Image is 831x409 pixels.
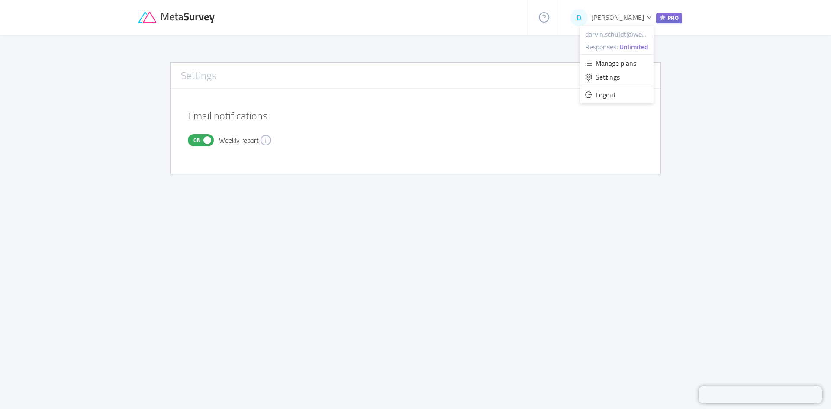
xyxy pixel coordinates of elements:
span: On [191,135,203,146]
i: icon: star [660,15,666,21]
div: darvin.schuldt@we... [585,29,648,39]
h3: Email notifications [188,108,454,124]
i: icon: question-circle [539,12,549,23]
i: icon: logout [585,91,592,98]
a: icon: settingSettings [580,70,654,84]
i: icon: unordered-list [585,60,592,67]
span: Manage plans [596,57,636,70]
i: icon: down [646,14,652,20]
span: Logout [596,88,616,101]
span: PRO [656,13,682,23]
span: Settings [596,71,620,84]
span: Unlimited [619,40,648,53]
i: icon: info-circle [261,135,271,145]
span: D [577,9,582,26]
span: Responses: [585,40,618,53]
span: [PERSON_NAME] [591,11,644,24]
i: icon: setting [585,74,592,81]
a: icon: unordered-listManage plans [580,56,654,70]
iframe: Chatra live chat [699,386,822,403]
h3: Settings [181,68,216,84]
span: Weekly report [219,135,259,145]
